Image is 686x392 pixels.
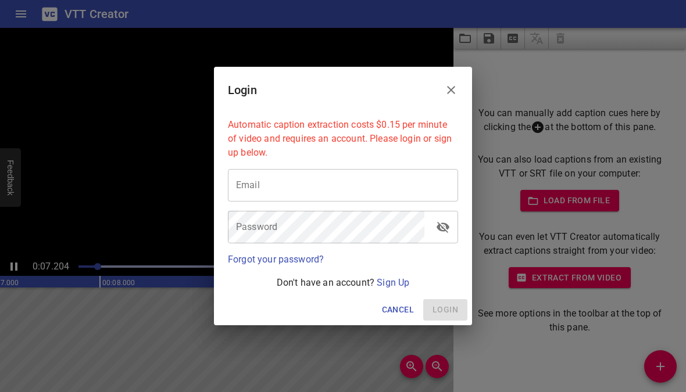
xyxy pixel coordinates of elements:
[423,299,467,321] span: Please enter your email and password above.
[228,276,458,290] p: Don't have an account?
[377,277,409,288] a: Sign Up
[228,81,257,99] h6: Login
[228,254,324,265] a: Forgot your password?
[429,213,457,241] button: toggle password visibility
[377,299,419,321] button: Cancel
[437,76,465,104] button: Close
[382,303,414,317] span: Cancel
[228,118,458,160] p: Automatic caption extraction costs $0.15 per minute of video and requires an account. Please logi...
